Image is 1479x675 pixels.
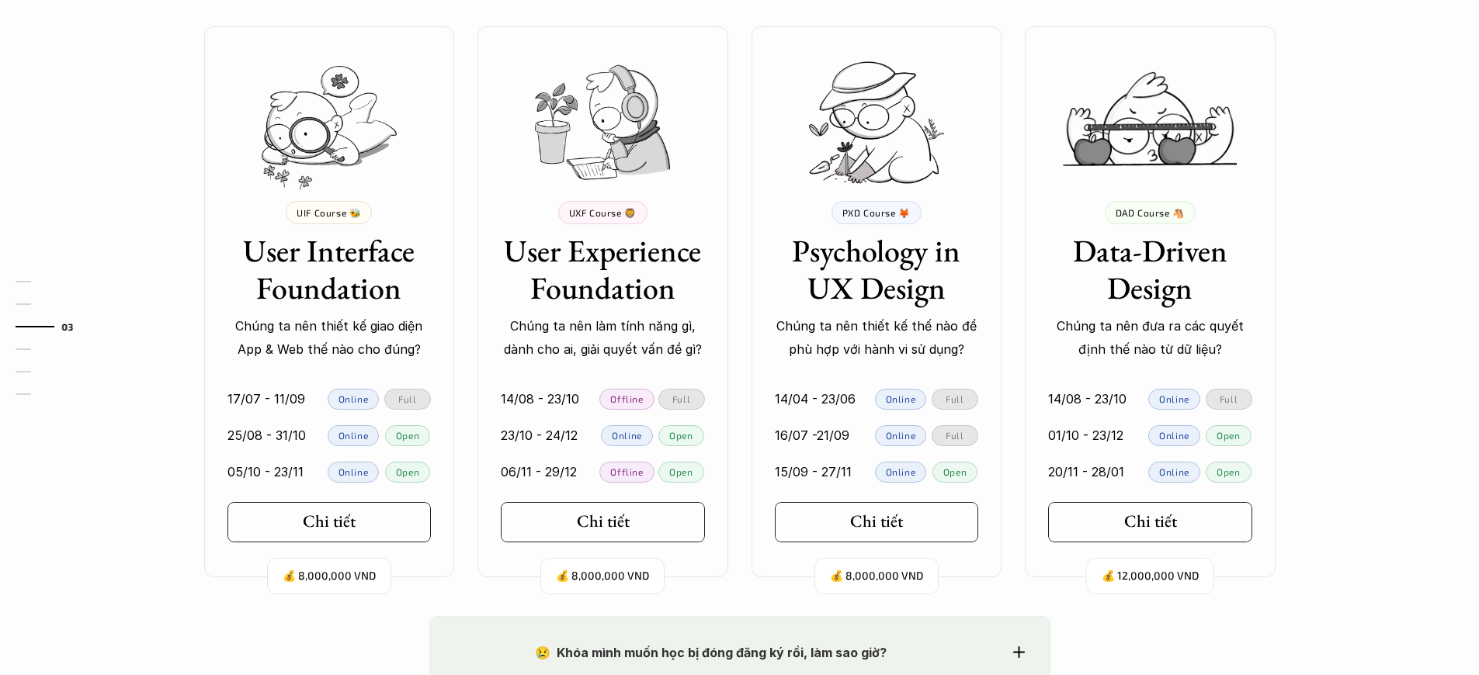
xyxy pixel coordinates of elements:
p: Full [946,430,963,441]
p: Offline [610,466,643,477]
p: Online [339,466,369,477]
p: 💰 8,000,000 VND [556,566,649,587]
p: 20/11 - 28/01 [1048,460,1124,483]
p: Open [1217,430,1240,441]
h5: Chi tiết [1124,511,1177,531]
p: Online [1159,393,1189,404]
p: Online [339,393,369,404]
p: Online [886,430,916,441]
h5: Chi tiết [577,511,630,531]
strong: 03 [61,320,74,331]
a: 03 [16,317,89,336]
h5: Chi tiết [850,511,903,531]
p: 05/10 - 23/11 [227,460,304,483]
p: Online [886,393,916,404]
p: 14/08 - 23/10 [1048,387,1127,410]
p: Online [886,466,916,477]
p: Chúng ta nên thiết kế thế nào để phù hợp với hành vi sử dụng? [775,314,979,362]
p: 17/07 - 11/09 [227,387,305,410]
p: 14/04 - 23/06 [775,387,856,410]
p: Full [946,393,963,404]
p: Offline [610,393,643,404]
p: Open [943,466,967,477]
h5: Chi tiết [303,511,356,531]
p: 06/11 - 29/12 [501,460,577,483]
p: Online [1159,466,1189,477]
h3: User Experience Foundation [501,232,705,306]
p: 💰 8,000,000 VND [830,566,923,587]
a: Chi tiết [501,502,705,542]
p: UXF Course 🦁 [569,207,637,218]
a: Chi tiết [775,502,979,542]
p: 01/10 - 23/12 [1048,424,1123,447]
p: Open [669,430,693,441]
p: Full [398,393,416,404]
p: DAD Course 🐴 [1116,207,1185,218]
p: Full [1220,393,1238,404]
p: PXD Course 🦊 [842,207,911,218]
p: Full [672,393,690,404]
p: 14/08 - 23/10 [501,387,579,410]
h3: User Interface Foundation [227,232,432,306]
p: Online [612,430,642,441]
p: Chúng ta nên làm tính năng gì, dành cho ai, giải quyết vấn đề gì? [501,314,705,362]
p: 💰 12,000,000 VND [1102,566,1199,587]
p: 15/09 - 27/11 [775,460,852,483]
h3: Data-Driven Design [1048,232,1252,306]
p: Open [669,466,693,477]
p: Open [1217,466,1240,477]
p: Open [396,430,419,441]
a: Chi tiết [227,502,432,542]
p: Online [1159,430,1189,441]
p: 16/07 -21/09 [775,424,849,447]
p: Chúng ta nên thiết kế giao diện App & Web thế nào cho đúng? [227,314,432,362]
p: Online [339,430,369,441]
p: Chúng ta nên đưa ra các quyết định thế nào từ dữ liệu? [1048,314,1252,362]
h3: Psychology in UX Design [775,232,979,306]
strong: 😢 Khóa mình muốn học bị đóng đăng ký rồi, làm sao giờ? [535,645,887,660]
p: UIF Course 🐝 [297,207,361,218]
p: 25/08 - 31/10 [227,424,306,447]
p: Open [396,466,419,477]
p: 23/10 - 24/12 [501,424,578,447]
a: Chi tiết [1048,502,1252,542]
p: 💰 8,000,000 VND [283,566,376,587]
